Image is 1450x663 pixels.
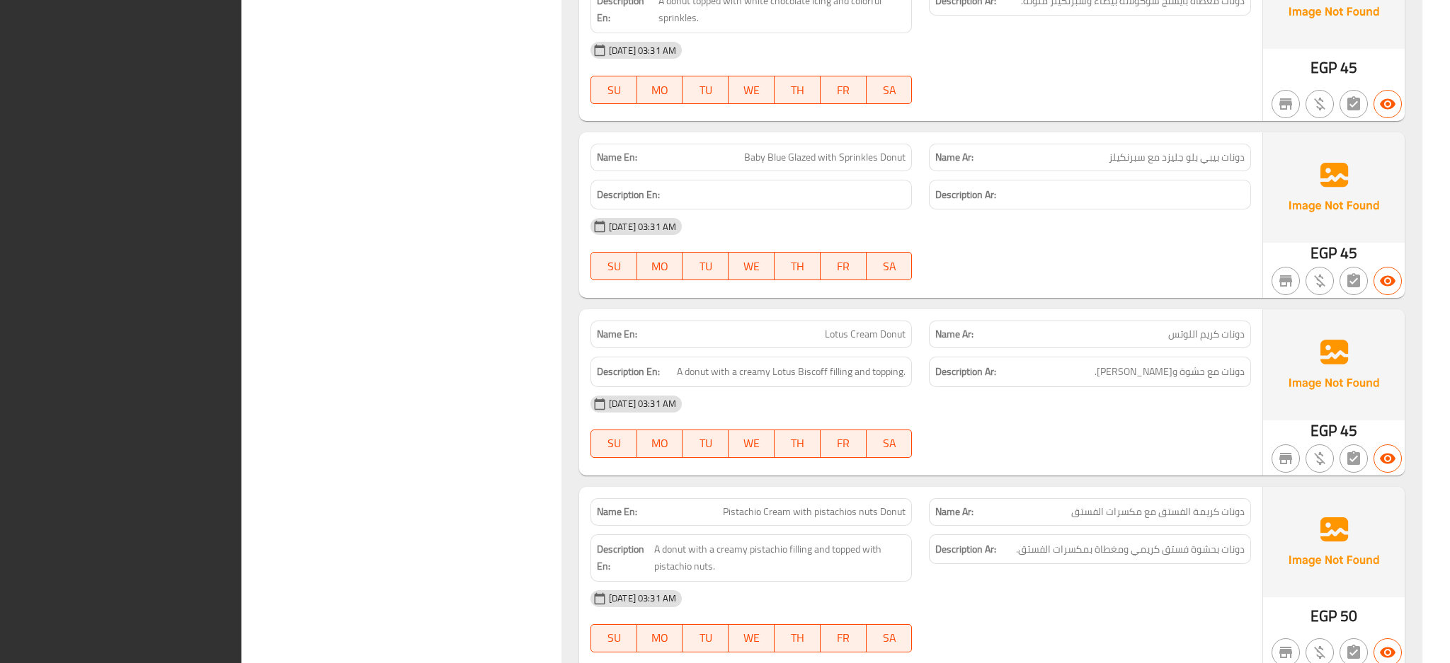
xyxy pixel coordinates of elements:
[723,505,906,519] span: Pistachio Cream with pistachios nuts Donut
[821,76,867,104] button: FR
[643,628,678,648] span: MO
[775,252,821,280] button: TH
[1263,487,1405,597] img: Ae5nvW7+0k+MAAAAAElFTkSuQmCC
[603,397,682,410] span: [DATE] 03:31 AM
[590,429,637,458] button: SU
[1374,267,1402,295] button: Available
[734,80,769,100] span: WE
[1263,309,1405,420] img: Ae5nvW7+0k+MAAAAAElFTkSuQmCC
[1168,327,1245,342] span: دونات كريم اللوتس
[1306,267,1334,295] button: Purchased item
[1340,90,1368,118] button: Not has choices
[734,433,769,454] span: WE
[826,433,861,454] span: FR
[867,252,913,280] button: SA
[1311,602,1337,630] span: EGP
[821,624,867,652] button: FR
[1272,267,1300,295] button: Not branch specific item
[1306,444,1334,473] button: Purchased item
[1340,444,1368,473] button: Not has choices
[867,429,913,458] button: SA
[1340,417,1357,444] span: 45
[780,80,815,100] span: TH
[597,256,632,277] span: SU
[597,80,632,100] span: SU
[688,256,723,277] span: TU
[1340,239,1357,267] span: 45
[1311,417,1337,444] span: EGP
[683,252,729,280] button: TU
[1016,541,1245,558] span: دونات بحشوة فستق كريمي ومغطاة بمكسرات الفستق.
[688,628,723,648] span: TU
[590,252,637,280] button: SU
[683,429,729,458] button: TU
[637,429,683,458] button: MO
[654,541,906,575] span: A donut with a creamy pistachio filling and topped with pistachio nuts.
[597,505,637,519] strong: Name En:
[1340,267,1368,295] button: Not has choices
[826,628,861,648] span: FR
[821,252,867,280] button: FR
[643,80,678,100] span: MO
[688,433,723,454] span: TU
[637,624,683,652] button: MO
[872,433,907,454] span: SA
[775,76,821,104] button: TH
[1071,505,1245,519] span: دونات كريمة الفستق مع مكسرات الفستق
[590,624,637,652] button: SU
[935,186,996,204] strong: Description Ar:
[872,80,907,100] span: SA
[1272,444,1300,473] button: Not branch specific item
[603,44,682,57] span: [DATE] 03:31 AM
[597,433,632,454] span: SU
[935,541,996,558] strong: Description Ar:
[935,505,974,519] strong: Name Ar:
[1109,150,1245,165] span: دونات بيبي بلو جليزد مع سبرنكيلز
[1311,239,1337,267] span: EGP
[734,628,769,648] span: WE
[1340,602,1357,630] span: 50
[826,80,861,100] span: FR
[597,186,660,204] strong: Description En:
[935,327,974,342] strong: Name Ar:
[597,363,660,381] strong: Description En:
[867,76,913,104] button: SA
[935,363,996,381] strong: Description Ar:
[744,150,906,165] span: Baby Blue Glazed with Sprinkles Donut
[821,429,867,458] button: FR
[780,256,815,277] span: TH
[1374,90,1402,118] button: Available
[688,80,723,100] span: TU
[590,76,637,104] button: SU
[637,252,683,280] button: MO
[872,628,907,648] span: SA
[637,76,683,104] button: MO
[603,592,682,605] span: [DATE] 03:31 AM
[597,327,637,342] strong: Name En:
[1374,444,1402,473] button: Available
[1095,363,1245,381] span: دونات مع حشوة وتوبينج لوتس بيسكوف كريمي.
[729,429,775,458] button: WE
[1263,132,1405,243] img: Ae5nvW7+0k+MAAAAAElFTkSuQmCC
[935,150,974,165] strong: Name Ar:
[872,256,907,277] span: SA
[826,256,861,277] span: FR
[603,220,682,234] span: [DATE] 03:31 AM
[683,624,729,652] button: TU
[643,433,678,454] span: MO
[734,256,769,277] span: WE
[677,363,906,381] span: A donut with a creamy Lotus Biscoff filling and topping.
[780,628,815,648] span: TH
[1306,90,1334,118] button: Purchased item
[775,429,821,458] button: TH
[775,624,821,652] button: TH
[729,624,775,652] button: WE
[597,541,651,575] strong: Description En:
[729,252,775,280] button: WE
[683,76,729,104] button: TU
[597,150,637,165] strong: Name En:
[867,624,913,652] button: SA
[729,76,775,104] button: WE
[1340,54,1357,81] span: 45
[780,433,815,454] span: TH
